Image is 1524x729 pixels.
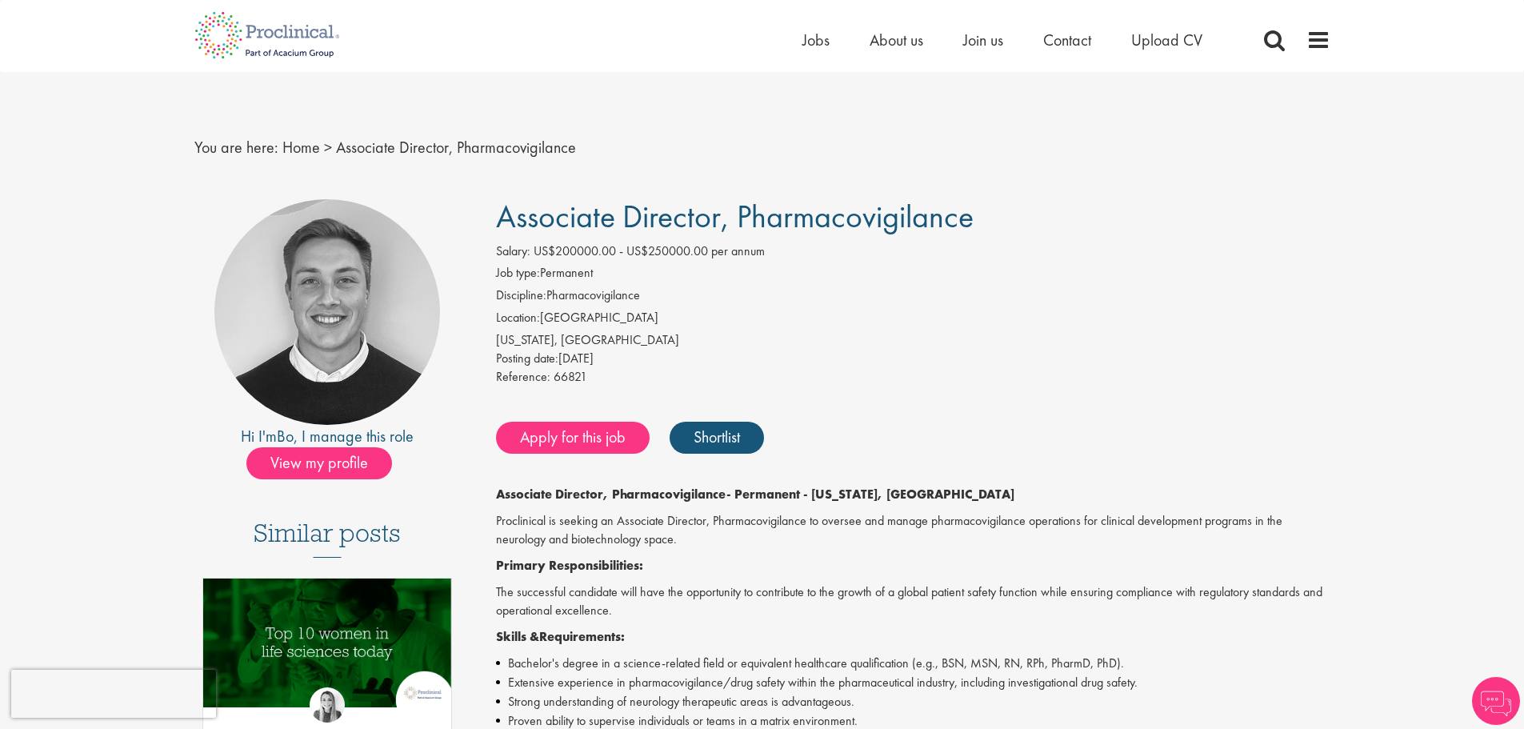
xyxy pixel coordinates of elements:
[1043,30,1091,50] a: Contact
[496,350,1330,368] div: [DATE]
[246,451,408,471] a: View my profile
[496,286,1330,309] li: Pharmacovigilance
[496,264,1330,286] li: Permanent
[1131,30,1202,50] a: Upload CV
[496,196,974,237] span: Associate Director, Pharmacovigilance
[496,692,1330,711] li: Strong understanding of neurology therapeutic areas is advantageous.
[496,368,550,387] label: Reference:
[254,519,401,558] h3: Similar posts
[870,30,923,50] a: About us
[539,628,625,645] strong: Requirements:
[496,673,1330,692] li: Extensive experience in pharmacovigilance/drug safety within the pharmaceutical industry, includi...
[11,670,216,718] iframe: reCAPTCHA
[554,368,587,385] span: 66821
[203,579,452,707] img: Top 10 women in life sciences today
[670,422,764,454] a: Shortlist
[214,199,440,425] img: imeage of recruiter Bo Forsen
[496,557,643,574] strong: Primary Responsibilities:
[496,422,650,454] a: Apply for this job
[282,137,320,158] a: breadcrumb link
[496,286,546,305] label: Discipline:
[963,30,1003,50] a: Join us
[194,425,461,448] div: Hi I'm , I manage this role
[496,583,1330,620] p: The successful candidate will have the opportunity to contribute to the growth of a global patien...
[496,264,540,282] label: Job type:
[336,137,576,158] span: Associate Director, Pharmacovigilance
[726,486,1014,503] strong: - Permanent - [US_STATE], [GEOGRAPHIC_DATA]
[203,579,452,720] a: Link to a post
[496,331,1330,350] div: [US_STATE], [GEOGRAPHIC_DATA]
[496,242,530,261] label: Salary:
[534,242,765,259] span: US$200000.00 - US$250000.00 per annum
[194,137,278,158] span: You are here:
[246,447,392,479] span: View my profile
[310,687,345,723] img: Hannah Burke
[1472,677,1520,725] img: Chatbot
[496,309,540,327] label: Location:
[277,426,294,447] a: Bo
[496,512,1330,549] p: Proclinical is seeking an Associate Director, Pharmacovigilance to oversee and manage pharmacovig...
[324,137,332,158] span: >
[496,350,558,367] span: Posting date:
[496,654,1330,673] li: Bachelor's degree in a science-related field or equivalent healthcare qualification (e.g., BSN, M...
[496,309,1330,331] li: [GEOGRAPHIC_DATA]
[802,30,830,50] a: Jobs
[496,628,539,645] strong: Skills &
[496,486,726,503] strong: Associate Director, Pharmacovigilance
